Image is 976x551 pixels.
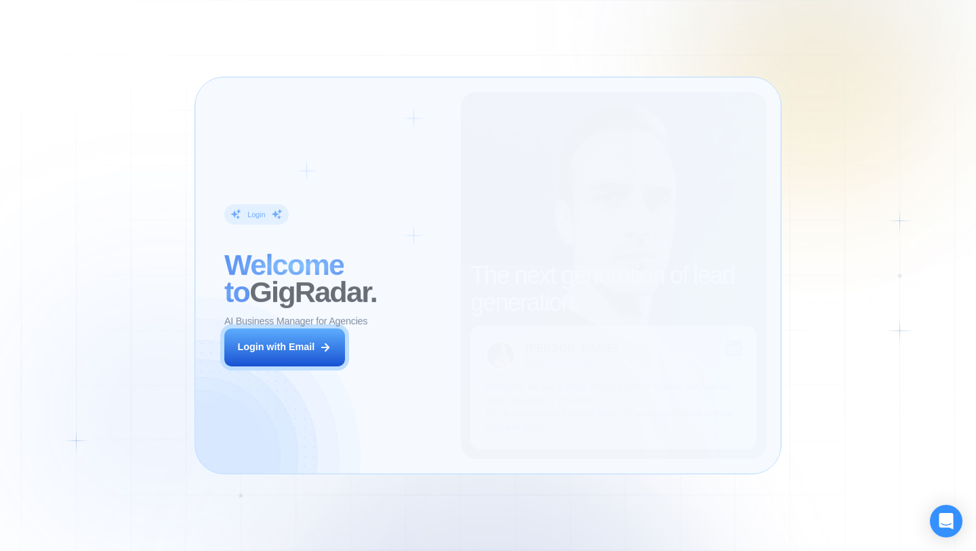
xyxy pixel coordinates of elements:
p: AI Business Manager for Agencies [224,315,367,328]
p: Previously, we had a 5% to 7% reply rate on Upwork, but now our sales increased by 17%-20%. This ... [485,381,742,434]
span: Welcome to [224,248,344,308]
h2: ‍ GigRadar. [224,252,446,305]
div: [PERSON_NAME] [525,343,617,354]
div: Digital Agency [550,358,603,368]
div: Login with Email [237,341,314,354]
div: Login [247,210,265,219]
button: Login with Email [224,328,345,366]
div: Open Intercom Messenger [930,505,962,537]
h2: The next generation of lead generation. [470,262,756,316]
div: CEO [525,358,544,368]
